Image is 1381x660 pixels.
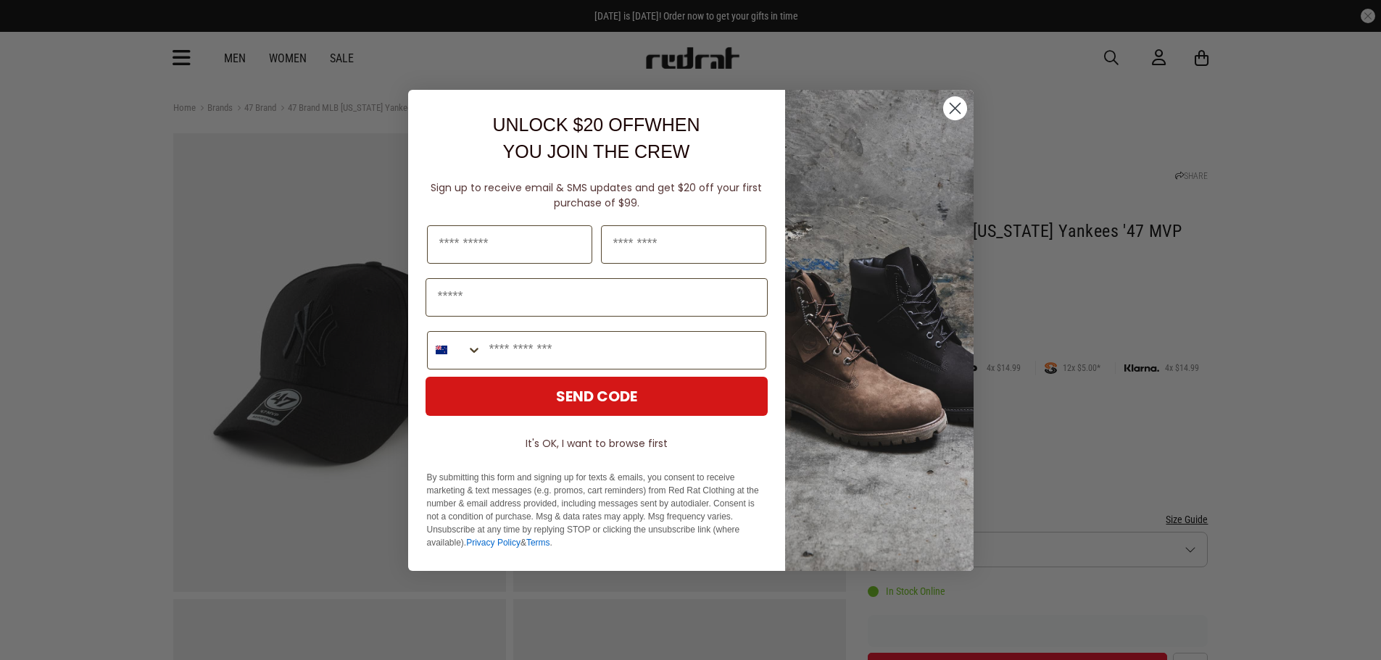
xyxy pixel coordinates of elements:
[426,430,768,456] button: It's OK, I want to browse first
[466,538,521,548] a: Privacy Policy
[526,538,550,548] a: Terms
[427,225,592,264] input: First Name
[942,96,968,121] button: Close dialog
[426,278,768,317] input: Email
[785,90,974,571] img: f7662613-148e-4c88-9575-6c6b5b55a647.jpeg
[427,471,766,549] p: By submitting this form and signing up for texts & emails, you consent to receive marketing & tex...
[426,377,768,416] button: SEND CODE
[503,141,690,162] span: YOU JOIN THE CREW
[428,332,482,369] button: Search Countries
[492,114,644,135] span: UNLOCK $20 OFF
[644,114,700,135] span: WHEN
[436,344,447,356] img: New Zealand
[431,180,762,210] span: Sign up to receive email & SMS updates and get $20 off your first purchase of $99.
